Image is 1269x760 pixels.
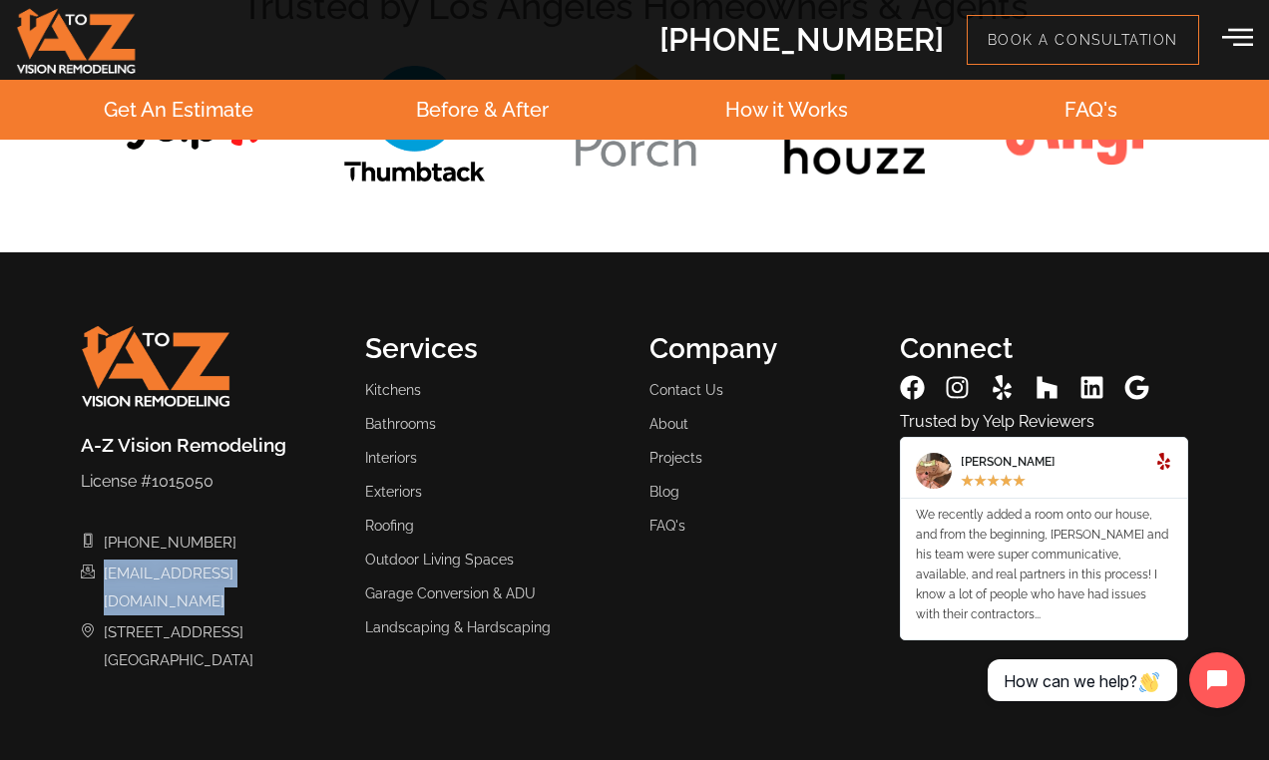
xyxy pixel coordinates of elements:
h2: [PHONE_NUMBER] [659,24,944,56]
a: Blog [649,477,870,507]
i: ★ [1013,471,1026,492]
div: Read More [1155,453,1172,492]
div: We recently added a room onto our house, and from the beginning, [PERSON_NAME] and his team were ... [916,505,1172,624]
span: [STREET_ADDRESS] [GEOGRAPHIC_DATA]​ [99,618,253,674]
a: Interiors [365,443,620,473]
a: Outdoor Living Spaces [365,545,620,574]
i: ★ [974,471,987,492]
a: Contact Us [649,375,870,405]
span: Outdoor Living Spaces [365,545,514,574]
a: Projects [649,443,870,473]
span: Bathrooms [365,409,436,439]
i: ★ [987,471,1000,492]
a: FAQ's [1064,98,1117,122]
span: Interiors [365,443,417,473]
span: Blog [649,477,679,507]
a: Roofing [365,511,620,541]
h3: Connect [900,332,1188,366]
a: Kitchens [365,375,620,405]
h3: Company [649,332,870,366]
span: Roofing [365,511,414,541]
span: Book a Consultation [988,31,1178,49]
span: Landscaping & Hardscaping [365,612,551,642]
span: Garage Conversion & ADU [365,578,536,608]
img: Lindsey L. [916,453,952,489]
a: Get An Estimate [104,98,253,122]
span: FAQ's [649,511,685,541]
span: Exteriors [365,477,422,507]
span: About [649,409,688,439]
span: Contact Us [649,375,723,405]
span: [PERSON_NAME] [961,453,1056,471]
a: Landscaping & Hardscaping [365,612,620,642]
div: Slides [900,437,1188,680]
a: Bathrooms [365,409,620,439]
h2: A-Z Vision Remodeling [81,436,335,455]
span: [EMAIL_ADDRESS][DOMAIN_NAME]​ [99,560,336,615]
a: How it Works [725,98,848,122]
i: ★ [961,471,974,492]
a: Garage Conversion & ADU [365,578,620,608]
span: [PHONE_NUMBER] [99,529,236,557]
a: FAQ's [649,511,870,541]
a: Before & After [416,98,549,122]
h4: Trusted by Yelp Reviewers [900,412,1188,431]
span: License #1015050 [81,472,213,491]
a: About [649,409,870,439]
a: Book a Consultation [967,15,1199,65]
a: Exteriors [365,477,620,507]
i: ★ [1000,471,1013,492]
h3: Services [365,332,620,366]
span: Kitchens [365,375,421,405]
span: Projects [649,443,702,473]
